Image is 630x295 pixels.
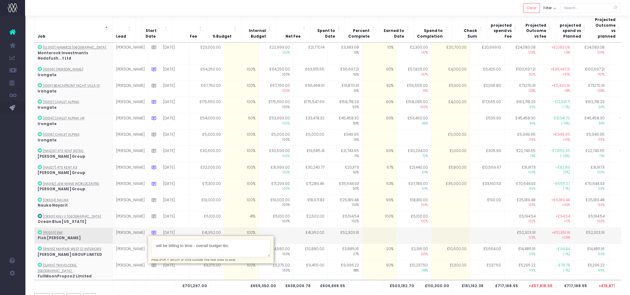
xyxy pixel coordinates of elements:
[504,97,539,113] td: £162,718.29
[160,146,190,162] td: [DATE]
[542,154,570,159] span: (-26%)
[331,72,359,77] span: 151%
[259,162,293,178] td: £31,999.00
[8,282,17,292] img: images/default_profile_image.png
[328,146,362,162] td: £21,743.65
[160,162,190,178] td: [DATE]
[160,97,190,113] td: [DATE]
[224,195,259,211] td: 100%
[190,34,197,40] span: Fee
[542,72,570,77] span: +57%
[400,105,428,110] span: 100%
[241,14,276,43] th: Internal Budget: Activate to sort: Activate to sort: Activate to sort: Activate to sort: Activate...
[38,50,88,61] strong: Monterock Investments Nedafush...t Ltd
[397,97,431,113] td: £158,085.00
[190,195,224,211] td: £19,000.00
[470,97,504,113] td: £17,565.00
[262,105,290,110] span: 100%
[331,105,359,110] span: 90%
[43,149,83,153] abbr: [NA026] 470 Kent Retail
[504,129,539,146] td: £5,949.95
[160,178,190,195] td: [DATE]
[43,45,106,50] abbr: [EL300] Nammos Maldives
[504,178,539,195] td: £70,644.93
[470,260,504,282] td: £1,137.50
[34,146,113,162] td: :
[397,81,431,97] td: £55,555.00
[38,34,45,40] span: Job
[551,45,570,50] span: +£1,083.08
[34,113,113,129] td: :
[551,148,570,154] span: -£7,856.35
[431,162,470,178] td: £11,800.00
[331,121,359,126] span: 84%
[293,260,328,282] td: £9,455.00
[573,81,608,97] td: £73,170.91
[259,244,293,260] td: £14,580.00
[397,211,431,227] td: £6,100.00
[470,113,504,129] td: £539.99
[172,14,207,43] th: Fee: Activate to sort: Activate to sort: Activate to sort: Activate to sort: Activate to sort: Ac...
[397,178,431,195] td: £37,789.00
[34,14,113,43] th: Job: Activate to invert sorting: Activate to invert sorting: Activate to invert sorting: Activate...
[504,113,539,129] td: £45,458.30
[328,195,362,211] td: £25,189.48
[362,146,397,162] td: 99%
[331,154,359,159] span: 71%
[431,244,470,260] td: £10,600.00
[417,28,443,39] span: Spend to Completion
[573,113,608,129] td: £45,458.30
[113,195,148,211] td: [PERSON_NAME]
[550,67,570,72] span: +£36,447.21
[540,3,561,13] button: Filter
[362,195,397,211] td: 99%
[573,64,608,81] td: £100,697.21
[259,178,293,195] td: £71,299.00
[160,227,190,244] td: [DATE]
[397,64,431,81] td: £57,825.00
[262,121,290,126] span: 100%
[224,227,259,244] td: 100%
[470,81,504,97] td: £12,196.80
[573,244,608,260] td: £14,485.16
[224,64,259,81] td: 100%
[38,105,56,110] strong: Irongate
[113,97,148,113] td: [PERSON_NAME]
[34,211,113,227] td: :
[224,113,259,129] td: 60%
[379,14,414,43] th: Earned to Date: Activate to sort: Activate to sort: Activate to sort: Activate to sort: Activate ...
[362,64,397,81] td: 90%
[577,50,605,55] span: 105%
[508,121,536,126] span: 84%
[113,42,148,64] td: [PERSON_NAME]
[345,14,379,43] th: Percent Complete: Activate to sort: Activate to sort: Activate to sort: Activate to sort: Activat...
[142,14,172,43] th: Start Date: Activate to sort: Activate to sort: Activate to sort: Activate to sort: Activate to s...
[38,89,56,94] strong: Irongate
[38,154,85,159] strong: [PERSON_NAME] Group
[113,113,148,129] td: [PERSON_NAME]
[146,28,163,39] span: Start Date
[400,72,428,77] span: 167%
[190,113,224,129] td: £54,000.00
[328,97,362,113] td: £158,718.29
[262,138,290,142] span: 100%
[190,64,224,81] td: £64,250.00
[293,113,328,129] td: £33,478.32
[362,42,397,64] td: 10%
[259,146,293,162] td: £30,599.00
[397,113,431,129] td: £53,460.00
[160,42,190,64] td: [DATE]
[224,211,259,227] td: 41%
[43,165,77,170] abbr: [NA027] 470 Kent A3
[43,100,79,104] abbr: [IG012] Chalet Alpina
[113,227,148,244] td: [PERSON_NAME]
[113,260,148,282] td: [PERSON_NAME]
[113,178,148,195] td: [PERSON_NAME]
[190,260,224,282] td: £11,375.00
[259,42,293,64] td: £22,999.00
[259,195,293,211] td: £19,000.00
[262,72,290,77] span: 100%
[397,146,431,162] td: £30,294.00
[43,67,83,72] abbr: [IG006] Marina Villa
[362,178,397,195] td: 53%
